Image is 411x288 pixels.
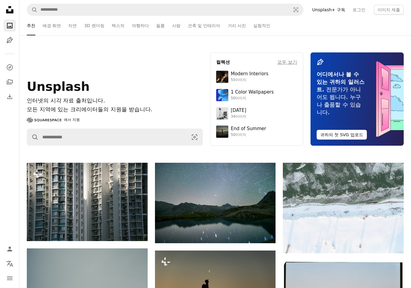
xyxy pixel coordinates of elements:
button: 이미지 제출 [374,5,404,15]
a: 자연 [68,16,77,35]
a: 다운로드 내역 [4,91,16,103]
img: 많은 창문과 발코니가 있는 고층 아파트 건물. [27,163,148,241]
a: Modern Interiors55이미지 [216,71,297,83]
div: 55이미지 [231,78,269,83]
div: 50이미지 [231,96,274,101]
form: 사이트 전체에서 이미지 찾기 [27,4,304,16]
img: 잔잔한 산호수 위의 밤하늘 [155,163,276,243]
img: premium_photo-1754398386796-ea3dec2a6302 [216,126,228,138]
span: 어디에서나 볼 수 있는 귀하의 일러스트. [317,71,364,93]
a: 여행하다 [132,16,149,35]
a: Unsplash+ 구독 [308,5,349,15]
img: photo-1682590564399-95f0109652fe [216,107,228,119]
button: 메뉴 [4,272,16,284]
a: 탐색 [4,61,16,73]
a: 에서 지원 [27,116,80,124]
a: 실험적인 [253,16,270,35]
a: End of Summer50이미지 [216,126,297,138]
span: 전문가가 아니어도 됩니다. 누구나 출품할 수 있습니다. [317,86,361,116]
div: Modern Interiors [231,71,269,77]
h4: 컬렉션 [216,59,230,66]
h1: 인터넷의 시각 자료 출처입니다. [27,96,203,105]
a: 모두 보기 [277,59,297,66]
p: 모든 지역에 있는 크리에이터들의 지원을 받습니다. [27,105,203,114]
a: 일러스트 [4,34,16,46]
a: 홈 — Unsplash [4,4,16,17]
a: 사진 [4,20,16,32]
a: 3D 렌더링 [84,16,104,35]
a: 텍스처 [112,16,125,35]
a: 잔잔한 산호수 위의 밤하늘 [155,200,276,206]
a: 로그인 [349,5,369,15]
img: premium_photo-1688045582333-c8b6961773e0 [216,89,228,101]
a: 컬렉션 [4,76,16,88]
img: premium_photo-1747189286942-bc91257a2e39 [216,71,228,83]
div: End of Summer [231,126,266,132]
span: Unsplash [27,80,90,94]
button: Unsplash 검색 [27,4,37,16]
form: 사이트 전체에서 이미지 찾기 [27,129,203,146]
a: 건축 및 인테리어 [188,16,220,35]
div: [DATE] [231,108,246,114]
a: 사람 [172,16,181,35]
button: 언어 [4,258,16,270]
div: 34이미지 [231,114,246,119]
div: 50이미지 [231,133,266,137]
button: Unsplash 검색 [27,129,39,145]
a: 배경 화면 [43,16,61,35]
button: 시각적 검색 [187,129,202,145]
a: 많은 창문과 발코니가 있는 고층 아파트 건물. [27,199,148,204]
a: 거리 사진 [228,16,246,35]
a: 필름 [156,16,165,35]
div: 1 Color Wallpapers [231,89,274,95]
img: 얼어붙은 물이 있는 눈 덮인 풍경 [283,163,404,253]
button: 시각적 검색 [289,4,303,16]
a: 로그인 / 가입 [4,243,16,255]
a: [DATE]34이미지 [216,107,297,119]
a: 1 Color Wallpapers50이미지 [216,89,297,101]
a: 얼어붙은 물이 있는 눈 덮인 풍경 [283,205,404,211]
button: 귀하의 첫 SVG 업로드 [317,130,367,140]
